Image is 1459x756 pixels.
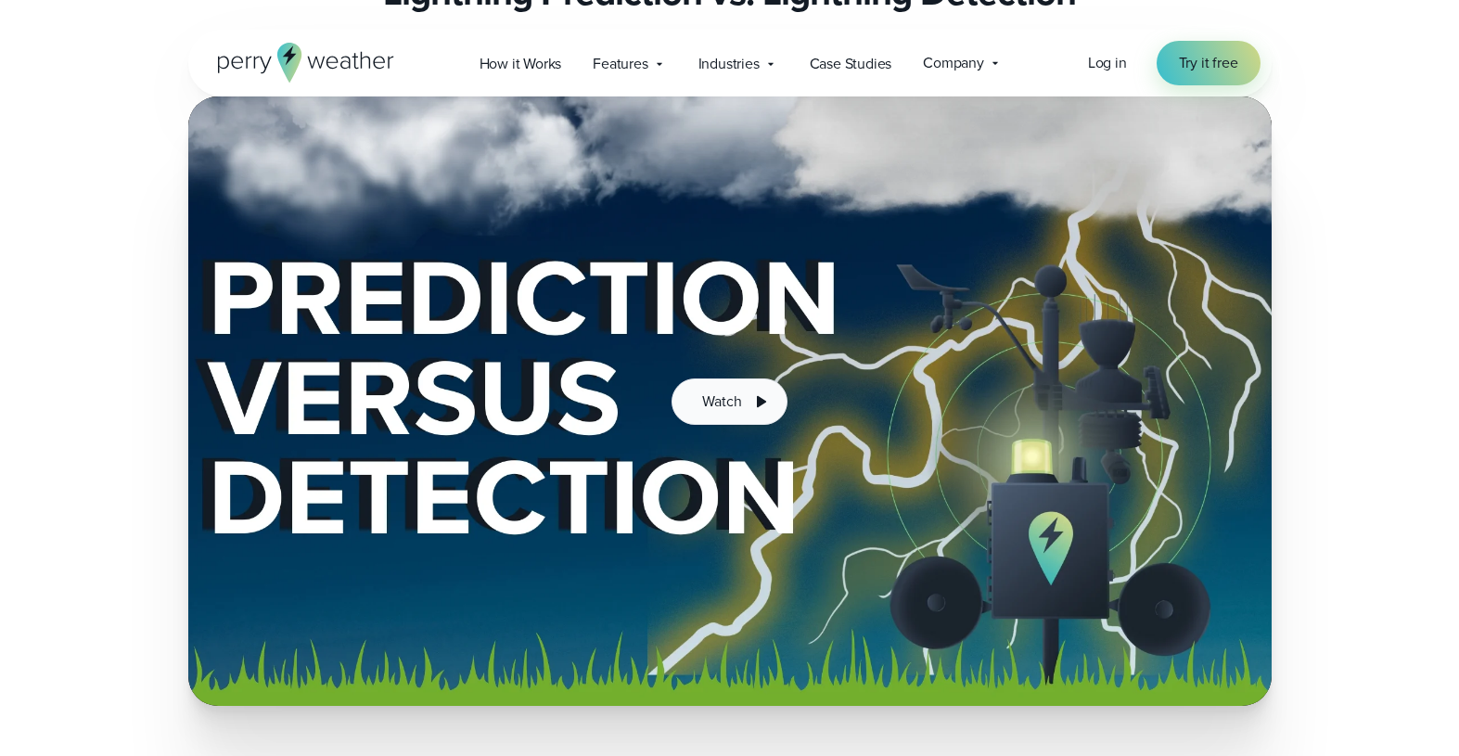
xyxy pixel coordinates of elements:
[698,53,760,75] span: Industries
[593,53,647,75] span: Features
[480,53,562,75] span: How it Works
[923,52,984,74] span: Company
[1179,52,1238,74] span: Try it free
[794,45,908,83] a: Case Studies
[464,45,578,83] a: How it Works
[1088,52,1127,74] a: Log in
[672,378,787,425] button: Watch
[1157,41,1261,85] a: Try it free
[810,53,892,75] span: Case Studies
[702,391,741,413] span: Watch
[1088,52,1127,73] span: Log in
